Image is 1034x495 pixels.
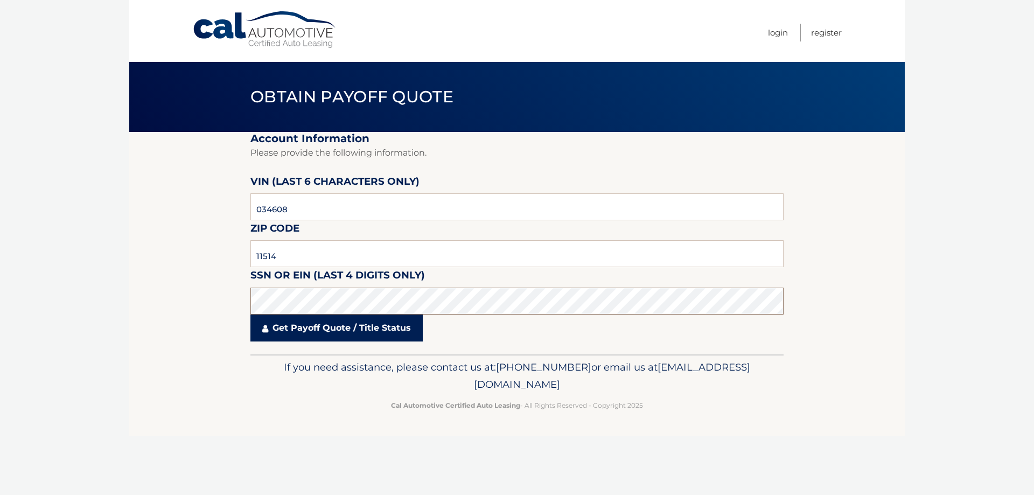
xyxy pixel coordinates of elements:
[250,220,299,240] label: Zip Code
[257,359,777,393] p: If you need assistance, please contact us at: or email us at
[811,24,842,41] a: Register
[496,361,591,373] span: [PHONE_NUMBER]
[768,24,788,41] a: Login
[250,145,784,161] p: Please provide the following information.
[250,173,420,193] label: VIN (last 6 characters only)
[250,87,453,107] span: Obtain Payoff Quote
[250,315,423,341] a: Get Payoff Quote / Title Status
[250,267,425,287] label: SSN or EIN (last 4 digits only)
[391,401,520,409] strong: Cal Automotive Certified Auto Leasing
[257,400,777,411] p: - All Rights Reserved - Copyright 2025
[250,132,784,145] h2: Account Information
[192,11,338,49] a: Cal Automotive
